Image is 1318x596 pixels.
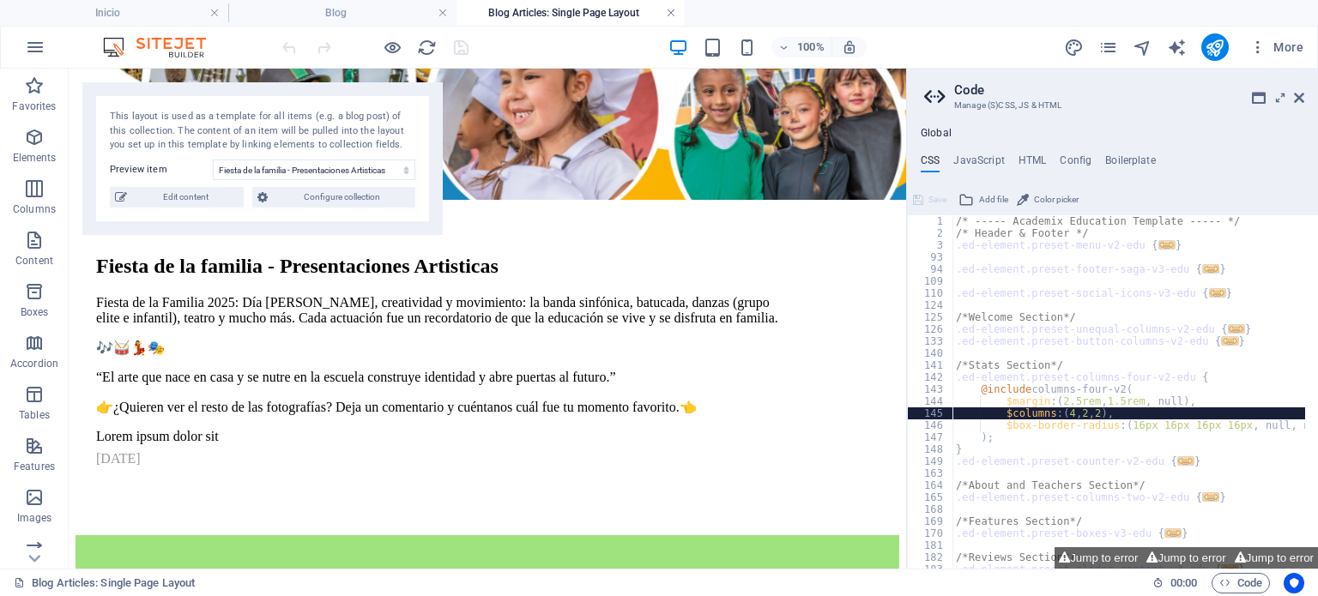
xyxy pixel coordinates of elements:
[908,539,954,551] div: 181
[1034,190,1079,210] span: Color picker
[921,154,940,173] h4: CSS
[14,573,195,593] a: Click to cancel selection. Double-click to open Pages
[797,37,825,57] h6: 100%
[132,187,239,208] span: Edit content
[1242,33,1310,61] button: More
[1098,37,1119,57] button: pages
[1202,492,1219,502] span: ...
[1055,547,1142,569] button: Jump to error
[908,407,954,419] div: 145
[1209,288,1226,298] span: ...
[979,190,1008,210] span: Add file
[110,187,244,208] button: Edit content
[1212,573,1270,593] button: Code
[1060,154,1091,173] h4: Config
[908,335,954,347] div: 133
[908,275,954,287] div: 109
[842,39,857,55] i: On resize automatically adjust zoom level to fit chosen device.
[908,491,954,503] div: 165
[908,239,954,251] div: 3
[908,395,954,407] div: 144
[1014,190,1081,210] button: Color picker
[954,82,1304,98] h2: Code
[908,515,954,527] div: 169
[908,323,954,335] div: 126
[15,254,53,268] p: Content
[110,160,213,180] label: Preview item
[954,98,1270,113] h3: Manage (S)CSS, JS & HTML
[1158,240,1176,250] span: ...
[12,99,56,113] p: Favorites
[908,503,954,515] div: 168
[908,563,954,575] div: 183
[908,419,954,431] div: 146
[908,371,954,383] div: 142
[19,408,50,422] p: Tables
[13,202,56,216] p: Columns
[908,347,954,359] div: 140
[252,187,415,208] button: Configure collection
[1249,39,1303,56] span: More
[908,467,954,479] div: 163
[908,383,954,395] div: 143
[10,357,58,370] p: Accordion
[908,431,954,443] div: 147
[1219,573,1262,593] span: Code
[1167,37,1188,57] button: text_generator
[1064,38,1084,57] i: Design (Ctrl+Alt+Y)
[908,287,954,299] div: 110
[1230,547,1318,569] button: Jump to error
[908,527,954,539] div: 170
[228,3,456,22] h4: Blog
[908,215,954,227] div: 1
[1142,547,1230,569] button: Jump to error
[99,37,227,57] img: Editor Logo
[14,460,55,473] p: Features
[1133,38,1152,57] i: Navigator
[416,37,437,57] button: reload
[1222,336,1239,346] span: ...
[1205,38,1224,57] i: Publish
[21,305,49,319] p: Boxes
[1170,573,1197,593] span: 00 00
[1201,33,1229,61] button: publish
[1064,37,1085,57] button: design
[908,443,954,455] div: 148
[13,151,57,165] p: Elements
[1152,573,1198,593] h6: Session time
[417,38,437,57] i: Reload page
[1105,154,1156,173] h4: Boilerplate
[908,551,954,563] div: 182
[921,127,952,141] h4: Global
[908,359,954,371] div: 141
[1164,528,1182,538] span: ...
[17,511,52,525] p: Images
[908,251,954,263] div: 93
[908,299,954,311] div: 124
[956,190,1011,210] button: Add file
[1182,576,1185,589] span: :
[908,479,954,491] div: 164
[1284,573,1304,593] button: Usercentrics
[1177,456,1194,466] span: ...
[110,110,415,153] div: This layout is used as a template for all items (e.g. a blog post) of this collection. The conten...
[908,263,954,275] div: 94
[908,311,954,323] div: 125
[273,187,410,208] span: Configure collection
[1019,154,1047,173] h4: HTML
[908,227,954,239] div: 2
[1202,264,1219,274] span: ...
[1098,38,1118,57] i: Pages (Ctrl+Alt+S)
[1133,37,1153,57] button: navigator
[456,3,685,22] h4: Blog Articles: Single Page Layout
[908,455,954,467] div: 149
[953,154,1004,173] h4: JavaScript
[1228,324,1245,334] span: ...
[1167,38,1187,57] i: AI Writer
[771,37,832,57] button: 100%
